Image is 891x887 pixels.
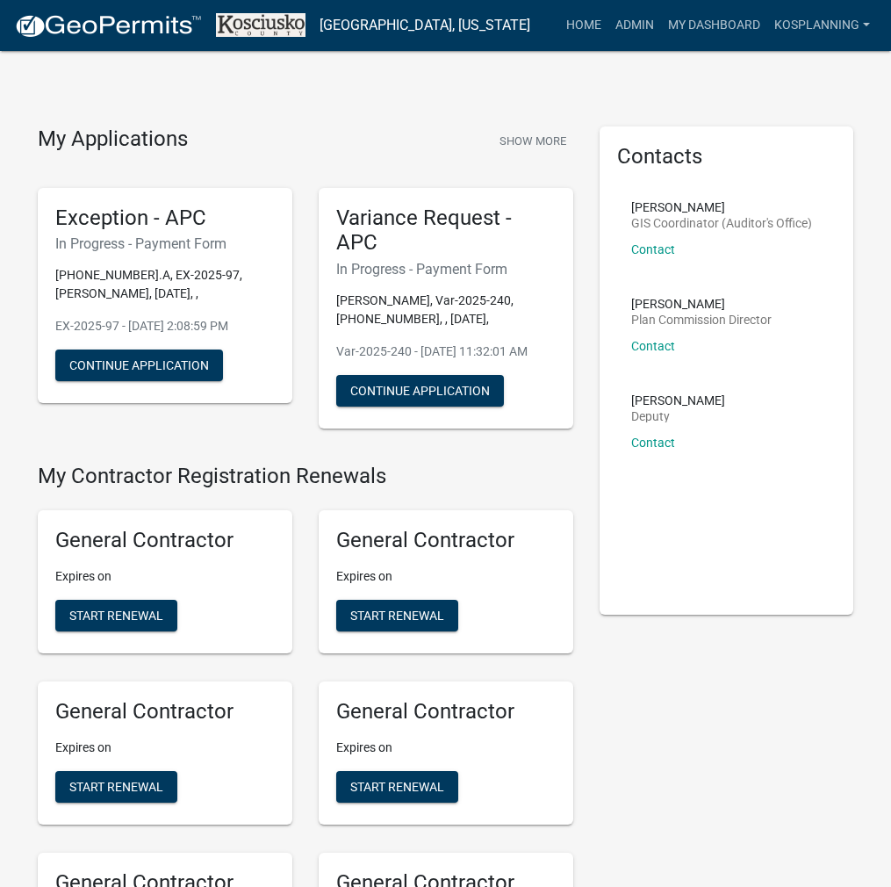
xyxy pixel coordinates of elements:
[320,11,530,40] a: [GEOGRAPHIC_DATA], [US_STATE]
[350,779,444,793] span: Start Renewal
[631,298,772,310] p: [PERSON_NAME]
[55,317,275,335] p: EX-2025-97 - [DATE] 2:08:59 PM
[631,217,812,229] p: GIS Coordinator (Auditor's Office)
[336,699,556,725] h5: General Contractor
[631,201,812,213] p: [PERSON_NAME]
[38,464,573,489] h4: My Contractor Registration Renewals
[336,600,458,631] button: Start Renewal
[69,608,163,622] span: Start Renewal
[336,343,556,361] p: Var-2025-240 - [DATE] 11:32:01 AM
[55,350,223,381] button: Continue Application
[336,206,556,256] h5: Variance Request - APC
[55,600,177,631] button: Start Renewal
[38,126,188,153] h4: My Applications
[55,266,275,303] p: [PHONE_NUMBER].A, EX-2025-97, [PERSON_NAME], [DATE], ,
[69,779,163,793] span: Start Renewal
[55,771,177,803] button: Start Renewal
[608,9,661,42] a: Admin
[661,9,767,42] a: My Dashboard
[631,314,772,326] p: Plan Commission Director
[55,567,275,586] p: Expires on
[55,235,275,252] h6: In Progress - Payment Form
[216,13,305,37] img: Kosciusko County, Indiana
[350,608,444,622] span: Start Renewal
[631,394,725,407] p: [PERSON_NAME]
[55,699,275,725] h5: General Contractor
[631,339,675,353] a: Contact
[336,567,556,586] p: Expires on
[631,242,675,256] a: Contact
[55,528,275,553] h5: General Contractor
[55,206,275,231] h5: Exception - APC
[559,9,608,42] a: Home
[336,375,504,407] button: Continue Application
[336,771,458,803] button: Start Renewal
[336,528,556,553] h5: General Contractor
[492,126,573,155] button: Show More
[336,292,556,328] p: [PERSON_NAME], Var-2025-240, [PHONE_NUMBER], , [DATE],
[631,436,675,450] a: Contact
[767,9,877,42] a: kosplanning
[336,739,556,757] p: Expires on
[631,410,725,422] p: Deputy
[617,144,837,169] h5: Contacts
[55,739,275,757] p: Expires on
[336,261,556,278] h6: In Progress - Payment Form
